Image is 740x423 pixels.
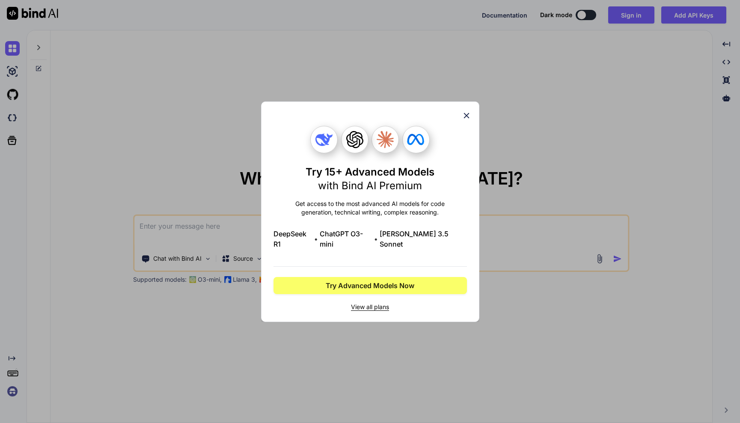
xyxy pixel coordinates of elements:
span: View all plans [273,303,467,311]
img: Deepseek [315,131,333,148]
span: DeepSeek R1 [273,229,312,249]
button: Try Advanced Models Now [273,277,467,294]
span: Try Advanced Models Now [326,280,414,291]
span: [PERSON_NAME] 3.5 Sonnet [380,229,467,249]
span: ChatGPT O3-mini [320,229,373,249]
h1: Try 15+ Advanced Models [306,165,434,193]
span: with Bind AI Premium [318,179,422,192]
span: • [374,234,378,244]
p: Get access to the most advanced AI models for code generation, technical writing, complex reasoning. [273,200,467,217]
span: • [314,234,318,244]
